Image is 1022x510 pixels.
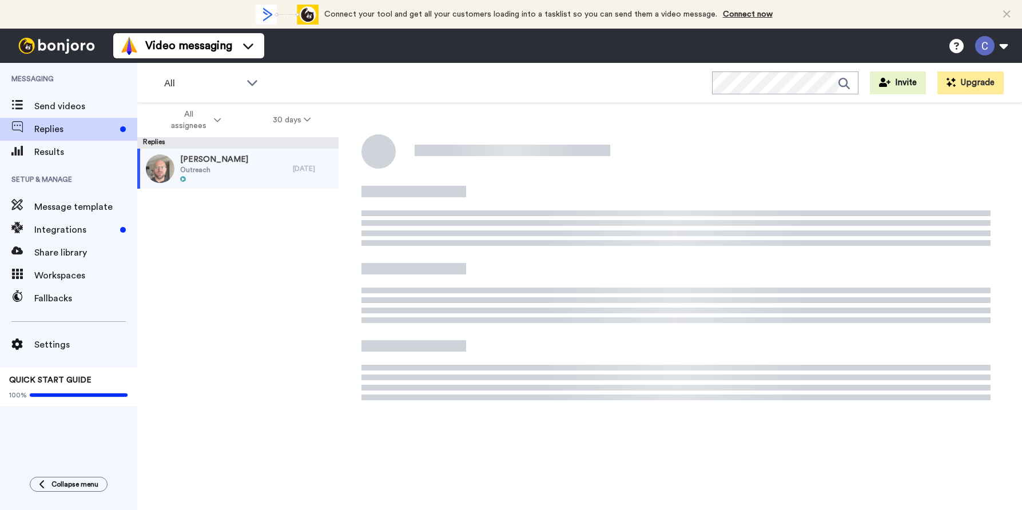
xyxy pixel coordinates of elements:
span: Workspaces [34,269,137,282]
span: All assignees [165,109,212,132]
span: Share library [34,246,137,260]
span: Fallbacks [34,292,137,305]
button: Upgrade [937,71,1004,94]
a: [PERSON_NAME]Outreach[DATE] [137,149,339,189]
button: Collapse menu [30,477,108,492]
span: [PERSON_NAME] [180,154,248,165]
img: vm-color.svg [120,37,138,55]
span: Replies [34,122,116,136]
span: Message template [34,200,137,214]
button: All assignees [140,104,247,136]
img: 18057bae-7cb1-4097-a285-9074304221ed-thumb.jpg [146,154,174,183]
span: Collapse menu [51,480,98,489]
span: QUICK START GUIDE [9,376,92,384]
span: Integrations [34,223,116,237]
button: 30 days [247,110,337,130]
span: Connect your tool and get all your customers loading into a tasklist so you can send them a video... [324,10,717,18]
span: All [164,77,241,90]
button: Invite [870,71,926,94]
span: Video messaging [145,38,232,54]
div: [DATE] [293,164,333,173]
span: 100% [9,391,27,400]
img: bj-logo-header-white.svg [14,38,100,54]
a: Connect now [723,10,773,18]
span: Settings [34,338,137,352]
span: Outreach [180,165,248,174]
span: Send videos [34,99,137,113]
span: Results [34,145,137,159]
div: animation [256,5,319,25]
div: Replies [137,137,339,149]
